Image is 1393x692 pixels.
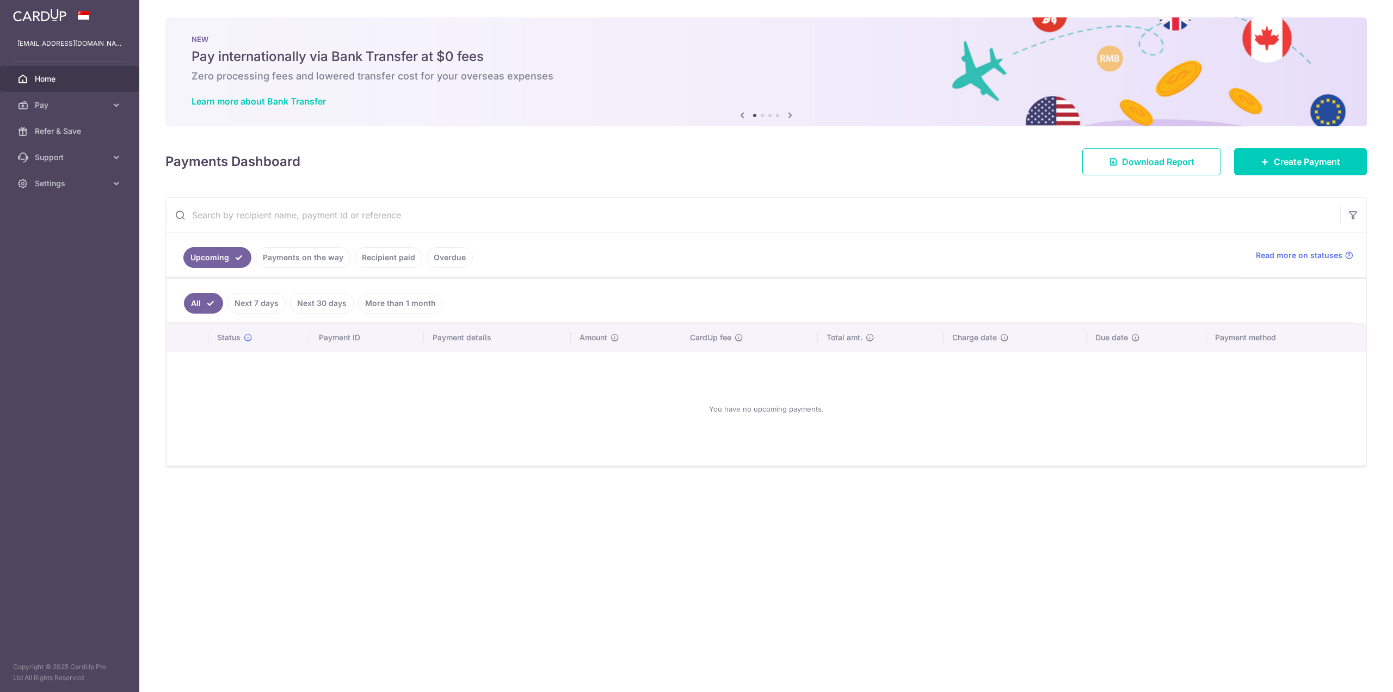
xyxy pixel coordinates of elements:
[192,70,1341,83] h6: Zero processing fees and lowered transfer cost for your overseas expenses
[35,178,107,189] span: Settings
[13,9,66,22] img: CardUp
[827,332,862,343] span: Total amt.
[310,323,423,352] th: Payment ID
[1206,323,1366,352] th: Payment method
[35,126,107,137] span: Refer & Save
[165,17,1367,126] img: Bank transfer banner
[952,332,997,343] span: Charge date
[358,293,443,314] a: More than 1 month
[427,247,473,268] a: Overdue
[184,293,223,314] a: All
[580,332,607,343] span: Amount
[1256,250,1342,261] span: Read more on statuses
[180,361,1353,457] div: You have no upcoming payments.
[1082,148,1221,175] a: Download Report
[192,48,1341,65] h5: Pay internationally via Bank Transfer at $0 fees
[217,332,241,343] span: Status
[192,35,1341,44] p: NEW
[183,247,251,268] a: Upcoming
[192,96,326,107] a: Learn more about Bank Transfer
[35,100,107,111] span: Pay
[256,247,350,268] a: Payments on the way
[290,293,354,314] a: Next 30 days
[355,247,422,268] a: Recipient paid
[17,38,122,49] p: [EMAIL_ADDRESS][DOMAIN_NAME]
[1256,250,1353,261] a: Read more on statuses
[35,152,107,163] span: Support
[227,293,286,314] a: Next 7 days
[1274,155,1340,168] span: Create Payment
[35,74,107,84] span: Home
[166,198,1340,232] input: Search by recipient name, payment id or reference
[1234,148,1367,175] a: Create Payment
[1095,332,1128,343] span: Due date
[165,152,300,172] h4: Payments Dashboard
[690,332,731,343] span: CardUp fee
[424,323,571,352] th: Payment details
[1122,155,1194,168] span: Download Report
